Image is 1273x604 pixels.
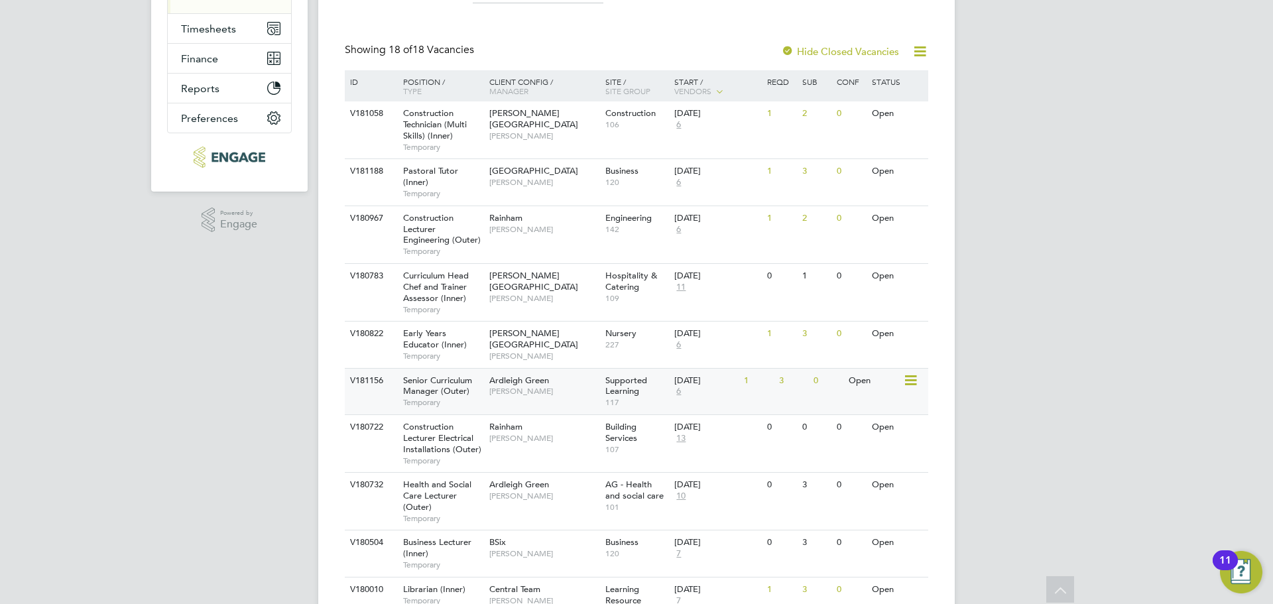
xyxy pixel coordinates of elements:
span: 109 [605,293,668,304]
div: [DATE] [674,375,737,387]
div: 1 [764,577,798,602]
div: [DATE] [674,271,760,282]
div: Status [869,70,926,93]
span: 6 [674,386,683,397]
span: Rainham [489,212,522,223]
div: Open [869,322,926,346]
div: 1 [764,101,798,126]
div: [DATE] [674,584,760,595]
span: 13 [674,433,688,444]
span: AG - Health and social care [605,479,664,501]
div: 3 [799,577,833,602]
div: V180010 [347,577,393,602]
div: Start / [671,70,764,103]
div: 1 [764,206,798,231]
span: Business [605,165,638,176]
span: 106 [605,119,668,130]
div: 0 [833,206,868,231]
span: Manager [489,86,528,96]
div: 3 [776,369,810,393]
button: Reports [168,74,291,103]
a: Powered byEngage [202,208,258,233]
div: 0 [833,530,868,555]
span: [PERSON_NAME] [489,131,599,141]
div: 2 [799,206,833,231]
span: [PERSON_NAME][GEOGRAPHIC_DATA] [489,107,578,130]
span: [PERSON_NAME] [489,433,599,444]
div: 2 [799,101,833,126]
div: Conf [833,70,868,93]
span: Pastoral Tutor (Inner) [403,165,458,188]
span: 120 [605,177,668,188]
div: 0 [764,415,798,440]
span: Central Team [489,583,540,595]
div: Reqd [764,70,798,93]
span: [PERSON_NAME] [489,177,599,188]
div: V180722 [347,415,393,440]
div: V180822 [347,322,393,346]
span: [PERSON_NAME] [489,491,599,501]
div: 0 [833,101,868,126]
span: [PERSON_NAME][GEOGRAPHIC_DATA] [489,270,578,292]
div: [DATE] [674,328,760,339]
span: Engage [220,219,257,230]
span: 10 [674,491,688,502]
div: V180504 [347,530,393,555]
label: Hide Closed Vacancies [781,45,899,58]
span: 120 [605,548,668,559]
span: [PERSON_NAME] [489,293,599,304]
span: Health and Social Care Lecturer (Outer) [403,479,471,513]
span: 18 Vacancies [389,43,474,56]
span: Temporary [403,188,483,199]
div: 0 [764,264,798,288]
span: 6 [674,224,683,235]
div: 0 [833,322,868,346]
span: Temporary [403,351,483,361]
span: Building Services [605,421,637,444]
span: [PERSON_NAME][GEOGRAPHIC_DATA] [489,328,578,350]
span: Temporary [403,246,483,257]
div: [DATE] [674,479,760,491]
span: Hospitality & Catering [605,270,657,292]
div: 3 [799,530,833,555]
span: [PERSON_NAME] [489,548,599,559]
span: 142 [605,224,668,235]
div: Open [869,206,926,231]
div: 0 [799,415,833,440]
span: Construction [605,107,656,119]
div: 0 [810,369,845,393]
div: Sub [799,70,833,93]
button: Timesheets [168,14,291,43]
span: Supported Learning [605,375,647,397]
div: 0 [764,530,798,555]
div: 0 [833,577,868,602]
div: Open [869,101,926,126]
div: 0 [833,415,868,440]
div: [DATE] [674,213,760,224]
div: Position / [393,70,486,102]
span: Site Group [605,86,650,96]
span: Powered by [220,208,257,219]
div: Open [869,415,926,440]
span: Temporary [403,142,483,152]
div: 11 [1219,560,1231,577]
div: 0 [833,473,868,497]
button: Finance [168,44,291,73]
div: Open [869,264,926,288]
span: Temporary [403,304,483,315]
div: [DATE] [674,166,760,177]
span: 7 [674,548,683,560]
span: 101 [605,502,668,513]
span: [PERSON_NAME] [489,224,599,235]
div: V180967 [347,206,393,231]
span: [PERSON_NAME] [489,386,599,396]
span: Construction Technician (Multi Skills) (Inner) [403,107,467,141]
span: Senior Curriculum Manager (Outer) [403,375,472,397]
span: Engineering [605,212,652,223]
div: V180783 [347,264,393,288]
div: Client Config / [486,70,602,102]
button: Preferences [168,103,291,133]
div: 0 [833,264,868,288]
div: Open [869,473,926,497]
span: Finance [181,52,218,65]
